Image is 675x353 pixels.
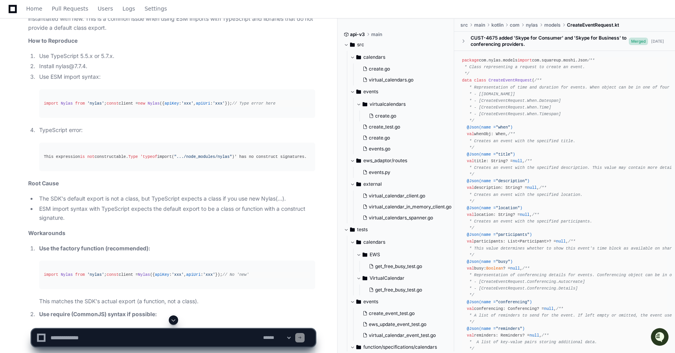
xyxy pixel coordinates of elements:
[462,132,576,150] span: /** * Creates an event with the specified title. */
[8,8,23,24] img: PlayerZero
[356,52,361,62] svg: Directory
[366,261,444,272] button: get_free_busy_test.go
[496,152,513,157] span: "title"
[174,154,232,159] span: ".../node_modules/nylas"
[128,154,138,159] span: Type
[39,245,150,252] strong: Use the factory function (recommended):
[44,272,58,277] span: import
[213,101,225,106] span: 'xxx'
[27,66,99,72] div: We're available if you need us!
[350,225,355,234] svg: Directory
[350,178,455,190] button: external
[544,306,554,311] span: null
[359,167,450,178] button: events.py
[37,126,315,171] li: TypeScript error:
[369,169,390,176] span: events.py
[133,61,143,70] button: Start new chat
[369,135,390,141] span: create.go
[138,272,150,277] span: Nylas
[518,58,532,63] span: import
[356,248,448,261] button: EWS
[350,51,455,63] button: calendars
[467,266,474,271] span: val
[106,101,119,106] span: const
[186,272,201,277] span: apiUri
[544,22,561,28] span: models
[39,297,315,306] p: This matches the SDK's actual export (a function, not a class).
[467,259,513,264] span: @Json(name = )
[359,212,451,223] button: virtual_calendars_spanner.go
[471,35,629,47] div: CUST-4675 added 'Skype for Consumer' and 'Skype for Business' to conferencing providers.
[375,113,396,119] span: create.go
[650,327,671,348] iframe: Open customer support
[474,22,485,28] span: main
[148,101,160,106] span: Nylas
[474,78,486,83] span: class
[510,22,520,28] span: com
[87,272,104,277] span: 'nylas'
[375,287,422,293] span: get_free_busy_test.go
[526,22,538,28] span: nylas
[196,101,210,106] span: apiUri
[8,58,22,72] img: 1756235613930-3d25f9e4-fa56-45dd-b3ad-e072dfbd1548
[44,154,310,160] div: This expression constructable. import( )' has no construct signatures.
[489,78,532,83] span: CreateEventRequest
[629,38,648,45] span: Merged
[344,223,448,236] button: tests
[359,132,450,143] button: create.go
[61,272,73,277] span: Nylas
[375,263,422,270] span: get_free_busy_test.go
[172,272,184,277] span: 'xxx'
[37,52,315,61] li: Use TypeScript 5.5.x or 5.7.x.
[8,31,143,44] div: Welcome
[232,101,276,106] span: // Type error here
[39,311,157,317] strong: Use require (CommonJS) syntax if possible:
[363,89,378,95] span: events
[344,38,448,51] button: src
[181,101,193,106] span: 'xxx'
[496,179,527,183] span: "description"
[363,100,367,109] svg: Directory
[363,54,385,60] span: calendars
[369,310,415,317] span: create_event_test.go
[462,58,595,76] span: /** * Class representing a request to create an event. */
[350,154,455,167] button: ews_adaptor/routes
[369,215,433,221] span: virtual_calendars_spanner.go
[467,212,474,217] span: val
[356,179,361,189] svg: Directory
[369,77,413,83] span: virtual_calendars.go
[350,85,455,98] button: events
[496,232,529,237] span: "participants"
[28,180,59,186] strong: Root Cause
[356,237,361,247] svg: Directory
[527,185,537,190] span: null
[140,154,157,159] span: 'typeof
[359,74,450,85] button: virtual_calendars.go
[363,157,407,164] span: ews_adaptor/routes
[651,38,664,44] div: [DATE]
[359,63,450,74] button: create.go
[467,306,474,311] span: val
[369,124,400,130] span: create_test.go
[369,146,390,152] span: events.go
[467,132,474,136] span: val
[363,181,382,187] span: external
[462,185,583,203] span: /** * Creates an event with the specified location. */
[356,297,361,306] svg: Directory
[164,101,179,106] span: apiKey
[87,101,104,106] span: 'nylas'
[52,6,88,11] span: Pull Requests
[369,204,451,210] span: virtual_calendar_in_memory_client.go
[28,230,65,236] strong: Workarounds
[359,308,444,319] button: create_event_test.go
[144,6,167,11] span: Settings
[363,250,367,259] svg: Directory
[203,272,215,277] span: 'xxx'
[370,275,404,281] span: VirtualCalendar
[222,272,249,277] span: // No 'new'
[370,101,406,107] span: virtualcalendars
[359,121,450,132] button: create_test.go
[87,154,94,159] span: not
[78,82,95,88] span: Pylon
